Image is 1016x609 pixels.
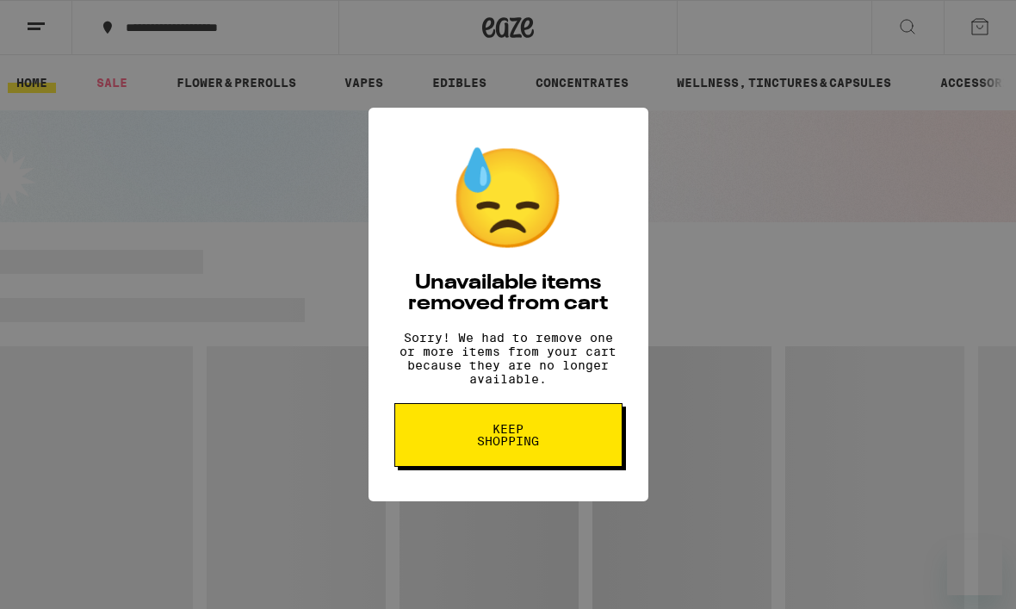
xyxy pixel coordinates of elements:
[394,273,623,314] h2: Unavailable items removed from cart
[464,423,553,447] span: Keep Shopping
[947,540,1002,595] iframe: Button to launch messaging window
[394,403,623,467] button: Keep Shopping
[448,142,568,256] div: 😓
[394,331,623,386] p: Sorry! We had to remove one or more items from your cart because they are no longer available.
